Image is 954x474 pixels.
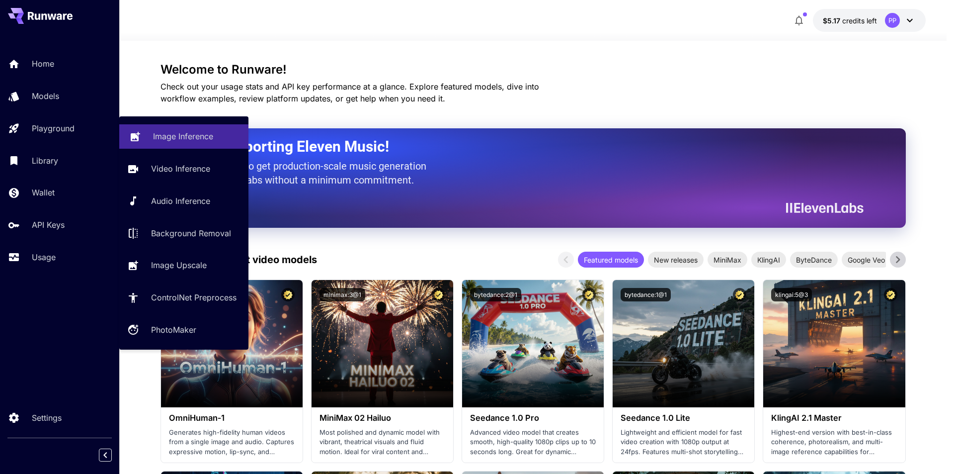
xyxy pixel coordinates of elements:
[319,288,365,301] button: minimax:3@1
[432,288,445,301] button: Certified Model – Vetted for best performance and includes a commercial license.
[281,288,295,301] button: Certified Model – Vetted for best performance and includes a commercial license.
[470,288,521,301] button: bytedance:2@1
[621,413,746,423] h3: Seedance 1.0 Lite
[151,195,210,207] p: Audio Inference
[160,82,539,103] span: Check out your usage stats and API key performance at a glance. Explore featured models, dive int...
[185,159,434,187] p: The only way to get production-scale music generation from Eleven Labs without a minimum commitment.
[842,16,877,25] span: credits left
[842,255,891,265] span: Google Veo
[151,227,231,239] p: Background Removal
[823,15,877,26] div: $5.17223
[119,124,248,149] a: Image Inference
[119,189,248,213] a: Audio Inference
[312,280,453,407] img: alt
[470,413,596,423] h3: Seedance 1.0 Pro
[823,16,842,25] span: $5.17
[319,413,445,423] h3: MiniMax 02 Hailuo
[462,280,604,407] img: alt
[106,446,119,464] div: Collapse sidebar
[153,130,213,142] p: Image Inference
[32,251,56,263] p: Usage
[119,157,248,181] a: Video Inference
[119,253,248,278] a: Image Upscale
[119,318,248,342] a: PhotoMaker
[32,219,65,231] p: API Keys
[119,285,248,310] a: ControlNet Preprocess
[885,13,900,28] div: PP
[319,428,445,457] p: Most polished and dynamic model with vibrant, theatrical visuals and fluid motion. Ideal for vira...
[99,449,112,462] button: Collapse sidebar
[151,163,210,175] p: Video Inference
[884,288,897,301] button: Certified Model – Vetted for best performance and includes a commercial license.
[733,288,746,301] button: Certified Model – Vetted for best performance and includes a commercial license.
[160,63,906,77] h3: Welcome to Runware!
[32,90,59,102] p: Models
[32,58,54,70] p: Home
[151,291,237,303] p: ControlNet Preprocess
[32,122,75,134] p: Playground
[648,255,704,265] span: New releases
[169,428,295,457] p: Generates high-fidelity human videos from a single image and audio. Captures expressive motion, l...
[32,155,58,167] p: Library
[151,324,196,336] p: PhotoMaker
[32,412,62,424] p: Settings
[751,255,786,265] span: KlingAI
[119,221,248,245] a: Background Removal
[185,137,856,156] h2: Now Supporting Eleven Music!
[621,428,746,457] p: Lightweight and efficient model for fast video creation with 1080p output at 24fps. Features mult...
[169,413,295,423] h3: OmniHuman‑1
[151,259,207,271] p: Image Upscale
[32,187,55,198] p: Wallet
[771,413,897,423] h3: KlingAI 2.1 Master
[613,280,754,407] img: alt
[621,288,671,301] button: bytedance:1@1
[578,255,644,265] span: Featured models
[582,288,596,301] button: Certified Model – Vetted for best performance and includes a commercial license.
[470,428,596,457] p: Advanced video model that creates smooth, high-quality 1080p clips up to 10 seconds long. Great f...
[790,255,838,265] span: ByteDance
[771,428,897,457] p: Highest-end version with best-in-class coherence, photorealism, and multi-image reference capabil...
[763,280,905,407] img: alt
[771,288,812,301] button: klingai:5@3
[813,9,926,32] button: $5.17223
[708,255,747,265] span: MiniMax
